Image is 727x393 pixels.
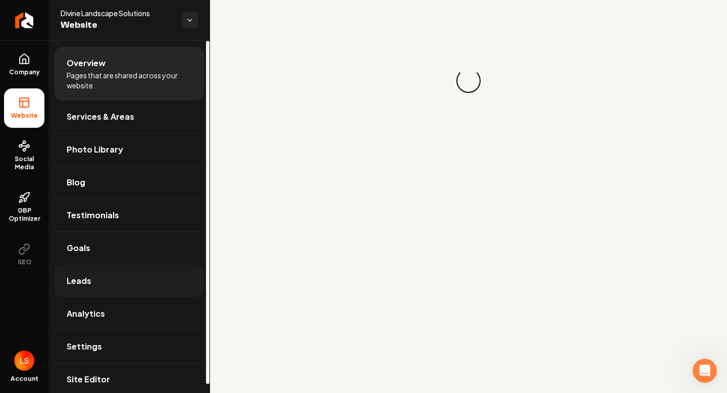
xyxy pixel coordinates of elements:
[67,57,106,69] span: Overview
[55,133,204,166] a: Photo Library
[55,101,204,133] a: Services & Areas
[67,143,123,156] span: Photo Library
[67,308,105,320] span: Analytics
[4,45,44,84] a: Company
[7,112,42,120] span: Website
[67,176,85,188] span: Blog
[67,70,192,90] span: Pages that are shared across your website.
[455,68,482,94] div: Loading
[14,351,34,371] img: Landon Schnippel
[4,235,44,274] button: SEO
[55,265,204,297] a: Leads
[67,242,90,254] span: Goals
[55,166,204,199] a: Blog
[55,298,204,330] a: Analytics
[693,359,717,383] iframe: Intercom live chat
[4,183,44,231] a: GBP Optimizer
[55,199,204,231] a: Testimonials
[5,68,44,76] span: Company
[4,155,44,171] span: Social Media
[4,132,44,179] a: Social Media
[55,232,204,264] a: Goals
[15,12,34,28] img: Rebolt Logo
[61,18,174,32] span: Website
[67,209,119,221] span: Testimonials
[67,340,102,353] span: Settings
[61,8,174,18] span: Divine Landscape Solutions
[4,207,44,223] span: GBP Optimizer
[14,258,35,266] span: SEO
[67,373,110,385] span: Site Editor
[67,275,91,287] span: Leads
[55,330,204,363] a: Settings
[14,351,34,371] button: Open user button
[11,375,38,383] span: Account
[67,111,134,123] span: Services & Areas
